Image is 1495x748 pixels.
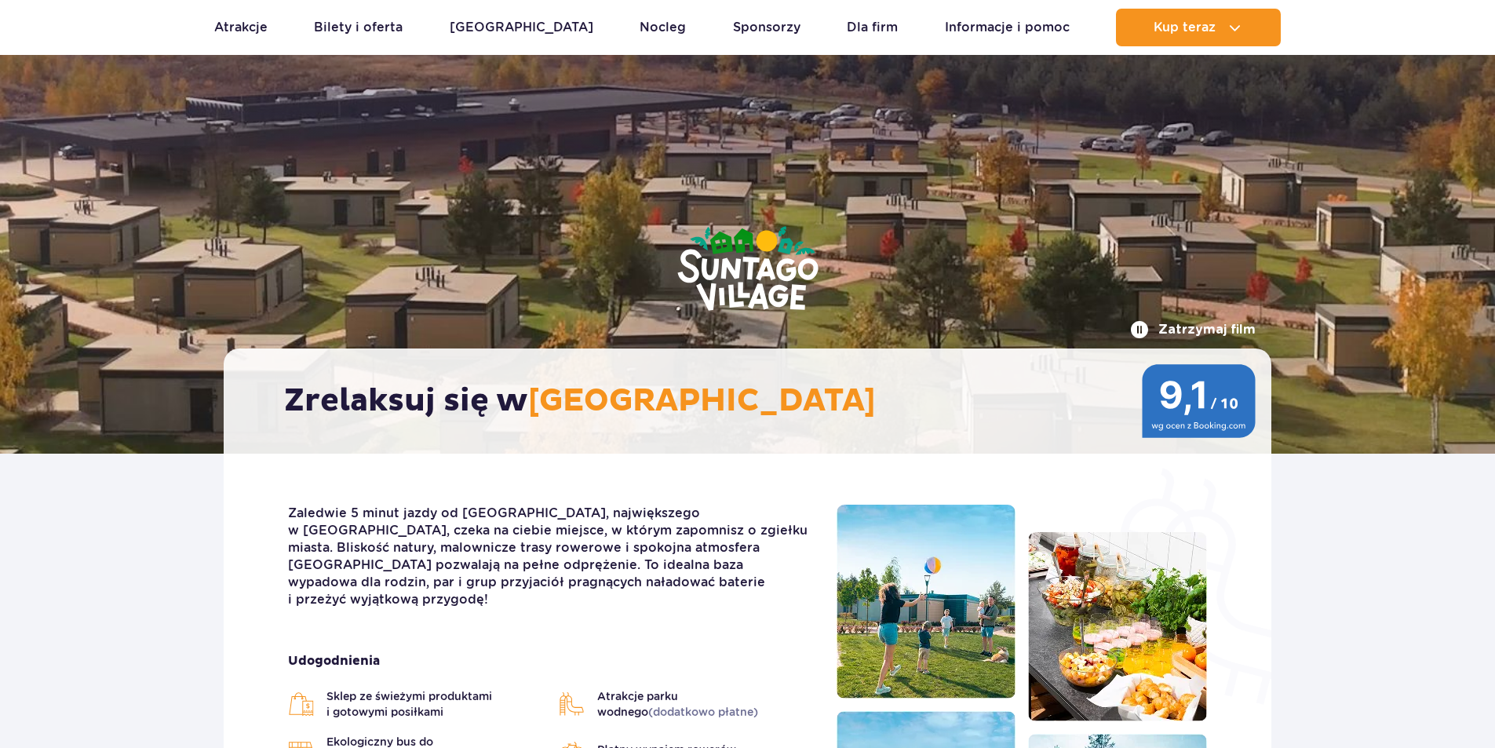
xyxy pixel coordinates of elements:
[733,9,800,46] a: Sponsorzy
[326,688,543,720] span: Sklep ze świeżymi produktami i gotowymi posiłkami
[1154,20,1216,35] span: Kup teraz
[450,9,593,46] a: [GEOGRAPHIC_DATA]
[288,652,813,670] strong: Udogodnienia
[1130,320,1256,339] button: Zatrzymaj film
[1116,9,1281,46] button: Kup teraz
[847,9,898,46] a: Dla firm
[314,9,403,46] a: Bilety i oferta
[214,9,268,46] a: Atrakcje
[640,9,686,46] a: Nocleg
[284,381,1227,421] h2: Zrelaksuj się w
[597,688,814,720] span: Atrakcje parku wodnego
[288,505,813,608] p: Zaledwie 5 minut jazdy od [GEOGRAPHIC_DATA], największego w [GEOGRAPHIC_DATA], czeka na ciebie mi...
[528,381,876,421] span: [GEOGRAPHIC_DATA]
[1142,364,1256,438] img: 9,1/10 wg ocen z Booking.com
[945,9,1070,46] a: Informacje i pomoc
[614,165,881,375] img: Suntago Village
[648,706,758,718] span: (dodatkowo płatne)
